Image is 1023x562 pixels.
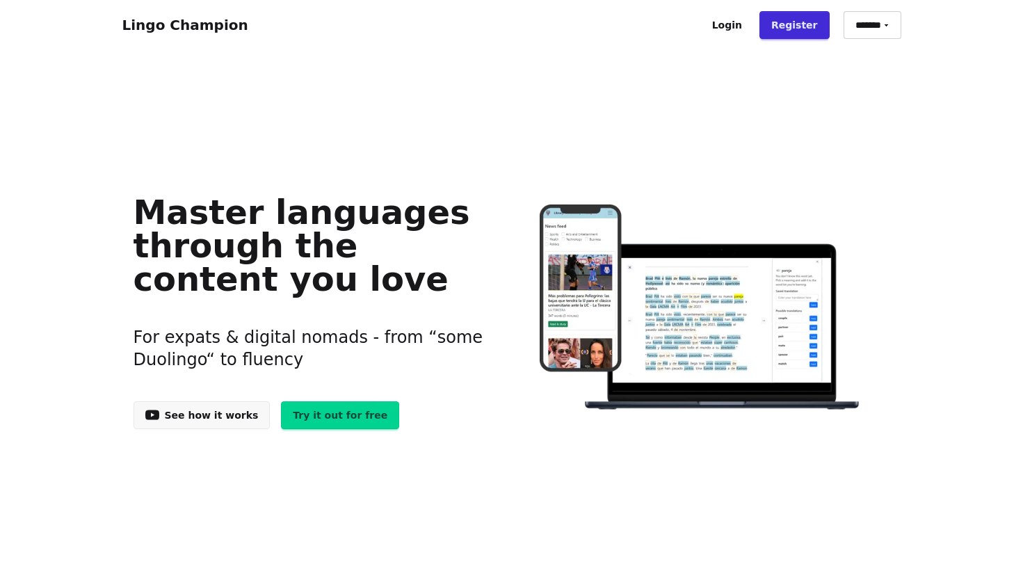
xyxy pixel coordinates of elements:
[759,11,830,39] a: Register
[700,11,754,39] a: Login
[134,401,271,429] a: See how it works
[134,310,490,387] h3: For expats & digital nomads - from “some Duolingo“ to fluency
[134,195,490,296] h1: Master languages through the content you love
[512,204,889,412] img: Learn languages online
[281,401,399,429] a: Try it out for free
[122,17,248,33] a: Lingo Champion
